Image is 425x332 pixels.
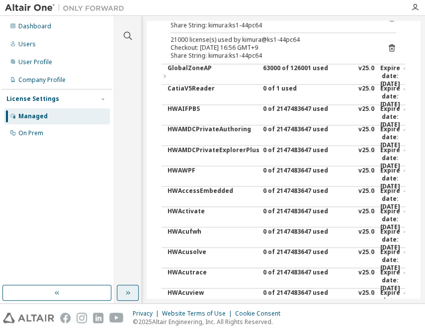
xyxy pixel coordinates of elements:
[170,52,372,60] div: Share String: kimura:ks1-44pc64
[18,22,51,30] div: Dashboard
[168,288,257,312] div: HWAcuview
[263,268,352,292] div: 0 of 2147483647 used
[77,313,87,323] img: instagram.svg
[168,288,405,312] button: HWAcuview0 of 2147483647 usedv25.0Expire date:[DATE]
[168,268,257,292] div: HWAcutrace
[168,248,405,271] button: HWAcusolve0 of 2147483647 usedv25.0Expire date:[DATE]
[263,166,352,190] div: 0 of 2147483647 used
[170,21,372,29] div: Share String: kimura:ks1-44pc64
[358,207,374,231] div: v25.0
[263,207,352,231] div: 0 of 2147483647 used
[162,64,405,88] button: GlobalZoneAP63000 of 126001 usedv25.0Expire date:[DATE]
[168,207,257,231] div: HWActivate
[162,310,235,318] div: Website Terms of Use
[380,227,405,251] div: Expire date: [DATE]
[380,207,405,231] div: Expire date: [DATE]
[358,288,374,312] div: v25.0
[263,227,352,251] div: 0 of 2147483647 used
[263,64,352,88] div: 63000 of 126001 used
[358,105,374,129] div: v25.0
[168,146,257,169] div: HWAMDCPrivateExplorerPlus
[358,84,374,108] div: v25.0
[380,288,405,312] div: Expire date: [DATE]
[358,125,374,149] div: v25.0
[168,227,405,251] button: HWAcufwh0 of 2147483647 usedv25.0Expire date:[DATE]
[380,248,405,271] div: Expire date: [DATE]
[380,64,405,88] div: Expire date: [DATE]
[3,313,54,323] img: altair_logo.svg
[358,64,374,88] div: v25.0
[168,186,405,210] button: HWAccessEmbedded0 of 2147483647 usedv25.0Expire date:[DATE]
[168,84,257,108] div: CatiaV5Reader
[168,84,405,108] button: CatiaV5Reader0 of 1 usedv25.0Expire date:[DATE]
[170,36,372,44] div: 21000 license(s) used by kimura@ks1-44pc64
[18,76,66,84] div: Company Profile
[93,313,103,323] img: linkedin.svg
[263,186,352,210] div: 0 of 2147483647 used
[263,84,352,108] div: 0 of 1 used
[60,313,71,323] img: facebook.svg
[6,95,59,103] div: License Settings
[380,166,405,190] div: Expire date: [DATE]
[168,207,405,231] button: HWActivate0 of 2147483647 usedv25.0Expire date:[DATE]
[263,146,352,169] div: 0 of 2147483647 used
[168,105,405,129] button: HWAIFPBS0 of 2147483647 usedv25.0Expire date:[DATE]
[263,125,352,149] div: 0 of 2147483647 used
[380,125,405,149] div: Expire date: [DATE]
[133,318,286,326] p: © 2025 Altair Engineering, Inc. All Rights Reserved.
[358,186,374,210] div: v25.0
[358,227,374,251] div: v25.0
[168,186,257,210] div: HWAccessEmbedded
[358,166,374,190] div: v25.0
[18,40,36,48] div: Users
[263,248,352,271] div: 0 of 2147483647 used
[133,310,162,318] div: Privacy
[235,310,286,318] div: Cookie Consent
[358,146,374,169] div: v25.0
[358,268,374,292] div: v25.0
[168,227,257,251] div: HWAcufwh
[18,112,48,120] div: Managed
[168,166,257,190] div: HWAWPF
[18,58,52,66] div: User Profile
[358,248,374,271] div: v25.0
[168,166,405,190] button: HWAWPF0 of 2147483647 usedv25.0Expire date:[DATE]
[263,288,352,312] div: 0 of 2147483647 used
[168,125,405,149] button: HWAMDCPrivateAuthoring0 of 2147483647 usedv25.0Expire date:[DATE]
[263,105,352,129] div: 0 of 2147483647 used
[168,268,405,292] button: HWAcutrace0 of 2147483647 usedv25.0Expire date:[DATE]
[380,146,405,169] div: Expire date: [DATE]
[18,129,43,137] div: On Prem
[168,125,257,149] div: HWAMDCPrivateAuthoring
[168,248,257,271] div: HWAcusolve
[380,105,405,129] div: Expire date: [DATE]
[109,313,124,323] img: youtube.svg
[168,64,257,88] div: GlobalZoneAP
[380,268,405,292] div: Expire date: [DATE]
[170,44,372,52] div: Checkout: [DATE] 16:56 GMT+9
[168,105,257,129] div: HWAIFPBS
[380,84,405,108] div: Expire date: [DATE]
[5,3,129,13] img: Altair One
[380,186,405,210] div: Expire date: [DATE]
[168,146,405,169] button: HWAMDCPrivateExplorerPlus0 of 2147483647 usedv25.0Expire date:[DATE]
